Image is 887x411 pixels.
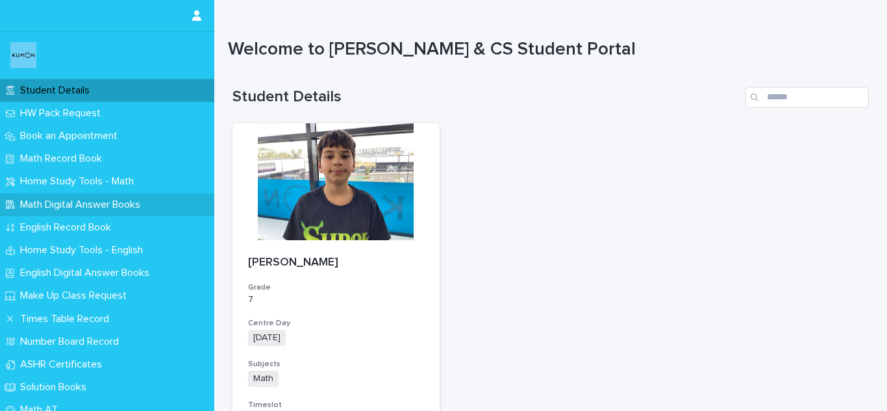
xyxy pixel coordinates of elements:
[248,330,286,346] span: [DATE]
[745,87,869,108] input: Search
[248,400,424,410] h3: Timeslot
[248,359,424,369] h3: Subjects
[15,244,153,256] p: Home Study Tools - English
[248,318,424,329] h3: Centre Day
[15,267,160,279] p: English Digital Answer Books
[228,39,864,61] h1: Welcome to [PERSON_NAME] & CS Student Portal
[248,256,424,270] p: [PERSON_NAME]
[15,84,100,97] p: Student Details
[15,290,137,302] p: Make Up Class Request
[15,199,151,211] p: Math Digital Answer Books
[248,282,424,293] h3: Grade
[15,381,97,393] p: Solution Books
[15,130,128,142] p: Book an Appointment
[15,175,144,188] p: Home Study Tools - Math
[15,221,121,234] p: English Record Book
[15,358,112,371] p: ASHR Certificates
[15,313,119,325] p: Times Table Record
[15,336,129,348] p: Number Board Record
[248,294,424,305] p: 7
[15,153,112,165] p: Math Record Book
[15,107,111,119] p: HW Pack Request
[248,371,279,387] span: Math
[232,88,740,106] h1: Student Details
[10,42,36,68] img: o6XkwfS7S2qhyeB9lxyF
